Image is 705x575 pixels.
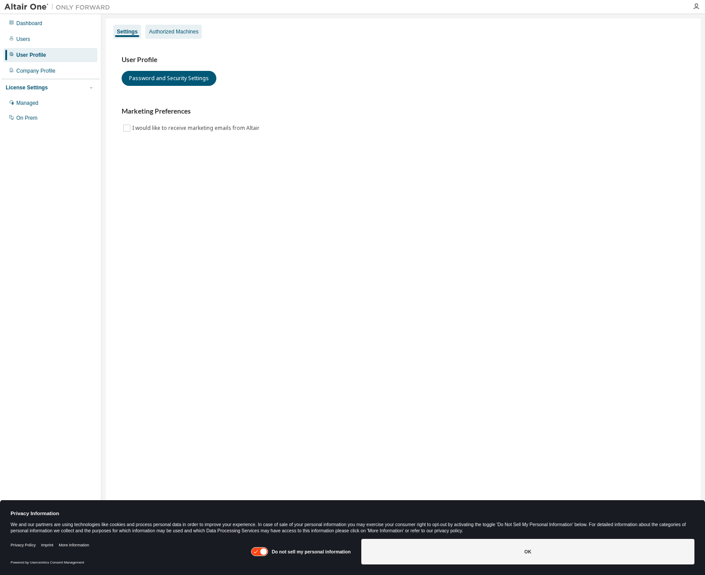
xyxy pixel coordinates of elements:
[122,71,216,86] button: Password and Security Settings
[16,114,37,122] div: On Prem
[132,123,261,133] label: I would like to receive marketing emails from Altair
[16,100,38,107] div: Managed
[4,3,115,11] img: Altair One
[16,20,42,27] div: Dashboard
[6,84,48,91] div: License Settings
[122,107,685,116] h3: Marketing Preferences
[149,28,198,35] div: Authorized Machines
[117,28,137,35] div: Settings
[16,52,46,59] div: User Profile
[16,67,56,74] div: Company Profile
[16,36,30,43] div: Users
[122,55,685,64] h3: User Profile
